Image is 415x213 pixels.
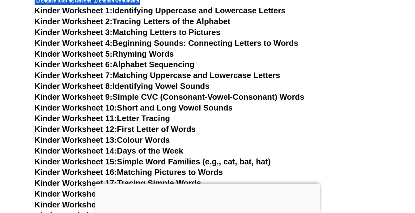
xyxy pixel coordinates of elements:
a: Kinder Worksheet 10:Short and Long Vowel Sounds [35,103,233,112]
a: Kinder Worksheet 19:Writing Simple Sentences [35,200,215,209]
a: Kinder Worksheet 7:Matching Uppercase and Lowercase Letters [35,71,280,80]
span: Kinder Worksheet 12: [35,124,117,134]
span: Kinder Worksheet 19: [35,200,117,209]
a: Kinder Worksheet 18:Identifying Simple Sight Words [35,189,235,198]
a: Kinder Worksheet 4:Beginning Sounds: Connecting Letters to Words [35,38,299,48]
a: Kinder Worksheet 16:Matching Pictures to Words [35,167,223,177]
span: Kinder Worksheet 5: [35,49,112,59]
iframe: Chat Widget [312,143,415,213]
span: Kinder Worksheet 6: [35,60,112,69]
a: Kinder Worksheet 14:Days of the Week [35,146,183,155]
a: Kinder Worksheet 12:First Letter of Words [35,124,196,134]
span: Kinder Worksheet 13: [35,135,117,145]
span: Kinder Worksheet 18: [35,189,117,198]
span: Kinder Worksheet 15: [35,157,117,166]
span: Kinder Worksheet 3: [35,28,112,37]
span: Kinder Worksheet 10: [35,103,117,112]
a: Kinder Worksheet 9:Simple CVC (Consonant-Vowel-Consonant) Words [35,92,304,102]
span: Kinder Worksheet 9: [35,92,112,102]
span: Kinder Worksheet 1: [35,6,112,15]
a: Kinder Worksheet 13:Colour Words [35,135,170,145]
a: Kinder Worksheet 2:Tracing Letters of the Alphabet [35,17,231,26]
span: Kinder Worksheet 8: [35,81,112,91]
a: Kinder Worksheet 6:Alphabet Sequencing [35,60,195,69]
span: Kinder Worksheet 4: [35,38,112,48]
span: Kinder Worksheet 11: [35,114,117,123]
a: Kinder Worksheet 5:Rhyming Words [35,49,174,59]
a: Kinder Worksheet 1:Identifying Uppercase and Lowercase Letters [35,6,286,15]
span: Kinder Worksheet 17: [35,178,117,188]
a: Kinder Worksheet 3:Matching Letters to Pictures [35,28,221,37]
a: Kinder Worksheet 17:Tracing Simple Words [35,178,201,188]
span: Kinder Worksheet 14: [35,146,117,155]
span: Kinder Worksheet 16: [35,167,117,177]
span: Kinder Worksheet 2: [35,17,112,26]
span: Kinder Worksheet 7: [35,71,112,80]
a: Kinder Worksheet 15:Simple Word Families (e.g., cat, bat, hat) [35,157,271,166]
iframe: Advertisement [95,184,320,211]
a: Kinder Worksheet 11:Letter Tracing [35,114,170,123]
a: Kinder Worksheet 8:Identifying Vowel Sounds [35,81,210,91]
